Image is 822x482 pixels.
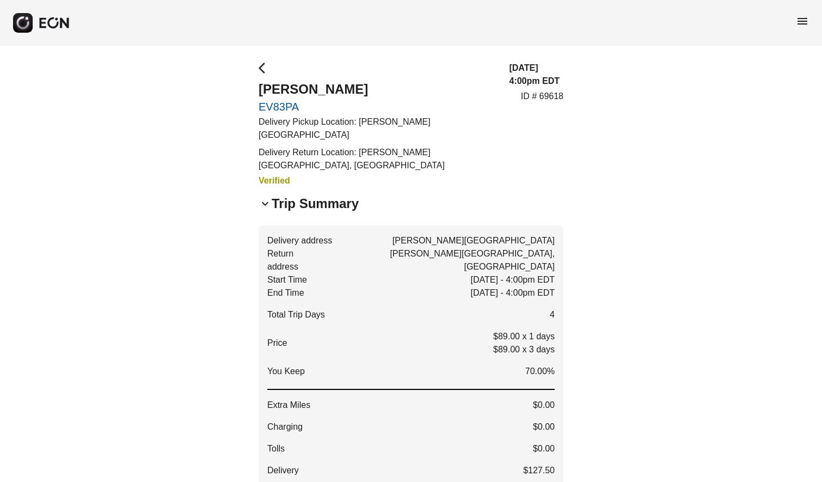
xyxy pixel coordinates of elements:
h3: [DATE] 4:00pm EDT [509,62,563,88]
span: Total Trip Days [267,308,325,321]
span: 4 [550,308,555,321]
span: Delivery address [267,234,332,247]
span: 70.00% [525,365,555,378]
span: Tolls [267,442,285,455]
span: keyboard_arrow_down [259,197,272,210]
span: [PERSON_NAME][GEOGRAPHIC_DATA] [392,234,555,247]
h2: Trip Summary [272,195,359,212]
p: Delivery Pickup Location: [PERSON_NAME][GEOGRAPHIC_DATA] [259,115,496,142]
span: Extra Miles [267,399,310,412]
span: End Time [267,286,304,300]
span: Charging [267,420,303,434]
a: EV83PA [259,100,496,113]
span: [DATE] - 4:00pm EDT [471,273,555,286]
h2: [PERSON_NAME] [259,81,496,98]
span: You Keep [267,365,305,378]
p: Delivery Return Location: [PERSON_NAME][GEOGRAPHIC_DATA], [GEOGRAPHIC_DATA] [259,146,496,172]
span: Delivery [267,464,299,477]
span: $0.00 [533,399,555,412]
span: Return address [267,247,320,273]
span: $127.50 [523,464,555,477]
span: $0.00 [533,420,555,434]
span: [DATE] - 4:00pm EDT [471,286,555,300]
span: arrow_back_ios [259,62,272,75]
span: menu [796,15,809,28]
span: $0.00 [533,442,555,455]
p: $89.00 x 1 days [493,330,555,343]
h3: Verified [259,174,496,187]
span: Start Time [267,273,307,286]
span: [PERSON_NAME][GEOGRAPHIC_DATA], [GEOGRAPHIC_DATA] [328,247,555,273]
p: ID # 69618 [521,90,563,103]
p: $89.00 x 3 days [493,343,555,356]
p: Price [267,337,287,350]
